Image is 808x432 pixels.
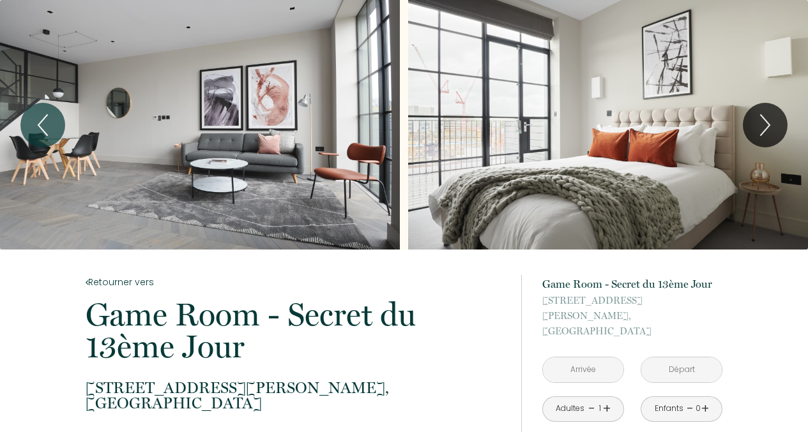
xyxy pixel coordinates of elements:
button: Previous [20,103,65,147]
p: Game Room - Secret du 13ème Jour [542,275,722,293]
a: - [687,399,694,419]
div: 0 [695,403,701,415]
p: [GEOGRAPHIC_DATA] [542,293,722,339]
span: [STREET_ADDRESS][PERSON_NAME], [542,293,722,324]
input: Arrivée [543,357,623,382]
a: Retourner vers [86,275,505,289]
div: Enfants [655,403,683,415]
a: + [603,399,611,419]
button: Next [743,103,788,147]
div: 1 [597,403,603,415]
input: Départ [641,357,722,382]
p: [GEOGRAPHIC_DATA] [86,380,505,411]
a: + [701,399,709,419]
p: Game Room - Secret du 13ème Jour [86,299,505,362]
a: - [588,399,595,419]
div: Adultes [556,403,584,415]
span: [STREET_ADDRESS][PERSON_NAME], [86,380,505,396]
